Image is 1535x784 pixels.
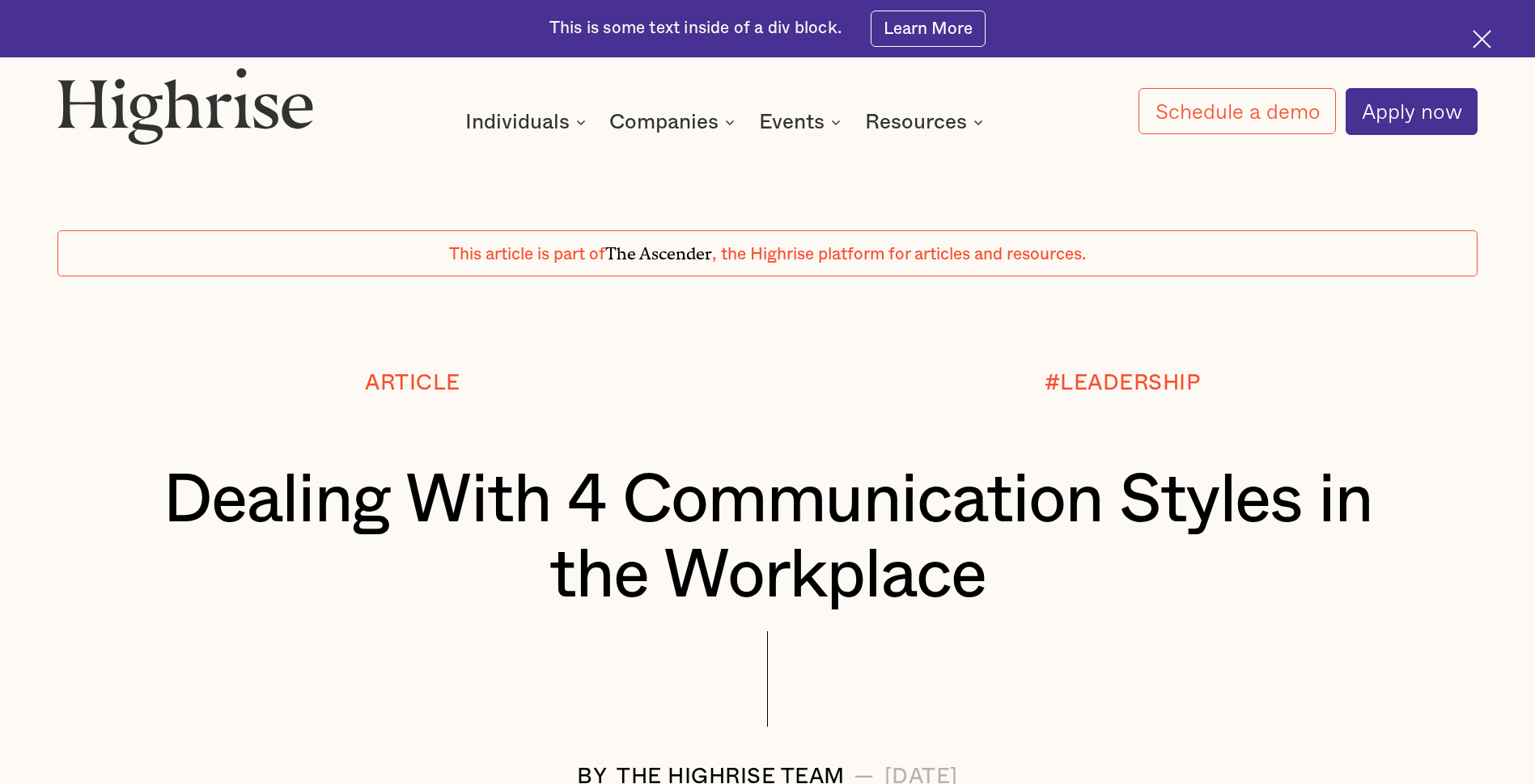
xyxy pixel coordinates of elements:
div: Resources [865,112,967,132]
span: , the Highrise platform for articles and resources. [712,246,1086,263]
a: Apply now [1346,88,1478,135]
div: Individuals [465,112,570,132]
div: Companies [609,112,740,132]
div: This is some text inside of a div block. [549,17,842,40]
img: Highrise logo [57,67,314,145]
span: The Ascender [605,240,712,260]
h1: Dealing With 4 Communication Styles in the Workplace [117,463,1418,613]
a: Learn More [871,11,986,47]
div: Individuals [465,112,591,132]
div: Resources [865,112,988,132]
div: Events [759,112,825,132]
div: #LEADERSHIP [1045,372,1201,395]
div: Article [365,372,460,395]
a: Schedule a demo [1139,88,1335,134]
img: Cross icon [1473,30,1491,48]
div: Companies [609,112,719,132]
span: This article is part of [449,246,605,263]
div: Events [759,112,846,132]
